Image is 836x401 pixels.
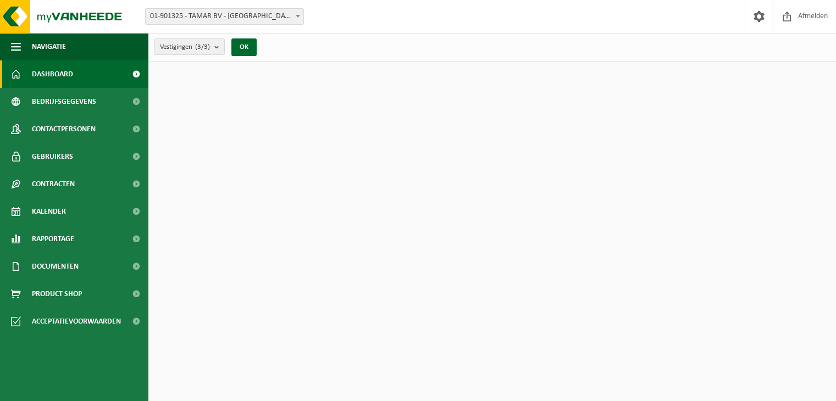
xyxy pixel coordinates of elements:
span: Product Shop [32,280,82,308]
span: Documenten [32,253,79,280]
button: OK [231,38,257,56]
span: 01-901325 - TAMAR BV - GERAARDSBERGEN [146,9,303,24]
span: Rapportage [32,225,74,253]
count: (3/3) [195,43,210,51]
span: Navigatie [32,33,66,60]
span: 01-901325 - TAMAR BV - GERAARDSBERGEN [145,8,304,25]
span: Contactpersonen [32,115,96,143]
span: Contracten [32,170,75,198]
span: Bedrijfsgegevens [32,88,96,115]
span: Kalender [32,198,66,225]
span: Vestigingen [160,39,210,55]
button: Vestigingen(3/3) [154,38,225,55]
span: Gebruikers [32,143,73,170]
span: Dashboard [32,60,73,88]
span: Acceptatievoorwaarden [32,308,121,335]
